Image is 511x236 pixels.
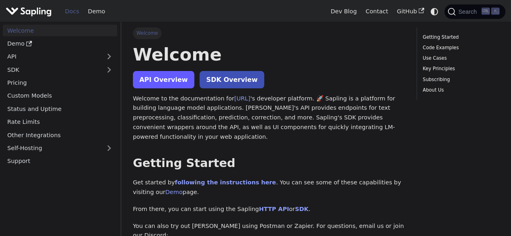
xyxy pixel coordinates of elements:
[491,8,499,15] kbd: K
[3,38,117,50] a: Demo
[133,44,405,65] h1: Welcome
[101,64,117,75] button: Expand sidebar category 'SDK'
[133,205,405,214] p: From there, you can start using the Sapling or .
[423,76,496,84] a: Subscribing
[259,206,289,212] a: HTTP API
[3,116,117,128] a: Rate Limits
[61,5,84,18] a: Docs
[84,5,109,18] a: Demo
[133,156,405,171] h2: Getting Started
[3,64,101,75] a: SDK
[175,179,276,186] a: following the instructions here
[3,90,117,102] a: Custom Models
[3,77,117,89] a: Pricing
[326,5,361,18] a: Dev Blog
[200,71,264,88] a: SDK Overview
[133,27,162,39] span: Welcome
[456,8,482,15] span: Search
[165,189,183,195] a: Demo
[392,5,428,18] a: GitHub
[423,86,496,94] a: About Us
[133,27,405,39] nav: Breadcrumbs
[133,94,405,142] p: Welcome to the documentation for 's developer platform. 🚀 Sapling is a platform for building lang...
[101,51,117,63] button: Expand sidebar category 'API'
[444,4,505,19] button: Search (Ctrl+K)
[133,178,405,197] p: Get started by . You can see some of these capabilities by visiting our page.
[429,6,440,17] button: Switch between dark and light mode (currently system mode)
[361,5,393,18] a: Contact
[133,71,194,88] a: API Overview
[295,206,308,212] a: SDK
[6,6,52,17] img: Sapling.ai
[6,6,55,17] a: Sapling.ai
[423,65,496,73] a: Key Principles
[3,25,117,36] a: Welcome
[423,33,496,41] a: Getting Started
[423,54,496,62] a: Use Cases
[423,44,496,52] a: Code Examples
[3,155,117,167] a: Support
[234,95,250,102] a: [URL]
[3,142,117,154] a: Self-Hosting
[3,51,101,63] a: API
[3,129,117,141] a: Other Integrations
[3,103,117,115] a: Status and Uptime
